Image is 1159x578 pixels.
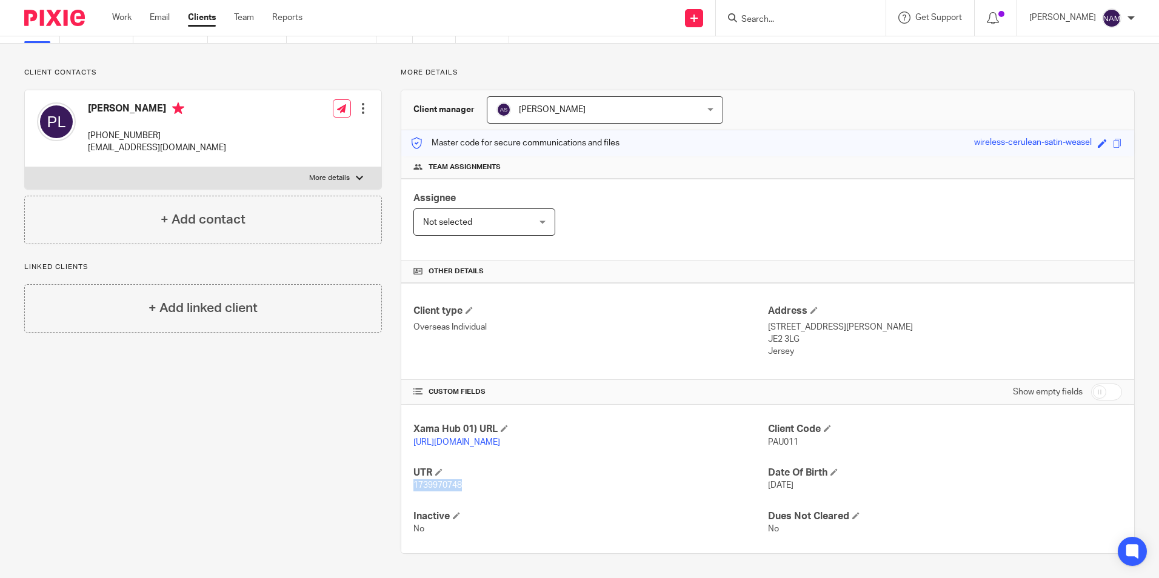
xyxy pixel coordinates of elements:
img: svg%3E [1102,8,1121,28]
p: [STREET_ADDRESS][PERSON_NAME] [768,321,1122,333]
h4: + Add linked client [149,299,258,317]
a: Team [234,12,254,24]
p: Linked clients [24,262,382,272]
h4: Address [768,305,1122,317]
h4: Dues Not Cleared [768,510,1122,523]
span: 1739970748 [413,481,462,490]
p: Client contacts [24,68,382,78]
span: Assignee [413,193,456,203]
h4: [PERSON_NAME] [88,102,226,118]
img: svg%3E [37,102,76,141]
label: Show empty fields [1013,386,1083,398]
a: Reports [272,12,302,24]
p: JE2 3LG [768,333,1122,345]
span: [PERSON_NAME] [519,105,586,114]
span: Team assignments [429,162,501,172]
h4: UTR [413,467,767,479]
a: Clients [188,12,216,24]
p: Master code for secure communications and files [410,137,620,149]
p: More details [401,68,1135,78]
a: Work [112,12,132,24]
p: [PHONE_NUMBER] [88,130,226,142]
div: wireless-cerulean-satin-weasel [974,136,1092,150]
span: No [413,525,424,533]
span: [DATE] [768,481,793,490]
img: Pixie [24,10,85,26]
h4: CUSTOM FIELDS [413,387,767,397]
h3: Client manager [413,104,475,116]
a: Email [150,12,170,24]
p: More details [309,173,350,183]
span: No [768,525,779,533]
p: Jersey [768,345,1122,357]
span: Get Support [915,13,962,22]
h4: Xama Hub 01) URL [413,423,767,436]
p: [EMAIL_ADDRESS][DOMAIN_NAME] [88,142,226,154]
a: [URL][DOMAIN_NAME] [413,438,500,447]
p: [PERSON_NAME] [1029,12,1096,24]
p: Overseas Individual [413,321,767,333]
img: svg%3E [496,102,511,117]
span: PAU011 [768,438,798,447]
h4: Inactive [413,510,767,523]
h4: Client type [413,305,767,317]
h4: Date Of Birth [768,467,1122,479]
i: Primary [172,102,184,115]
h4: Client Code [768,423,1122,436]
span: Other details [429,267,484,276]
span: Not selected [423,218,472,227]
input: Search [740,15,849,25]
h4: + Add contact [161,210,245,229]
